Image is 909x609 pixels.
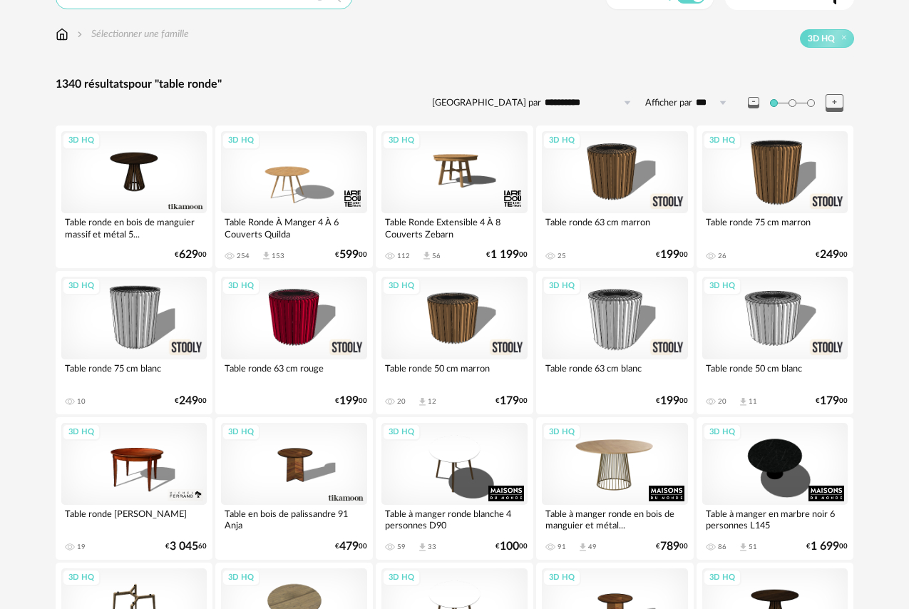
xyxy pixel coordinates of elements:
span: pour "table ronde" [128,78,222,90]
span: 479 [339,542,359,551]
span: 3 045 [170,542,198,551]
div: 1340 résultats [56,77,854,92]
span: 1 199 [491,250,519,260]
div: 3D HQ [703,569,741,587]
div: € 00 [335,250,367,260]
span: 1 699 [811,542,839,551]
div: € 00 [486,250,528,260]
div: 3D HQ [222,569,260,587]
div: Table ronde [PERSON_NAME] [61,505,207,533]
div: 3D HQ [382,569,421,587]
a: 3D HQ Table ronde 63 cm rouge €19900 [215,271,373,414]
span: Download icon [577,542,588,553]
div: Table ronde 50 cm blanc [702,359,848,388]
div: 26 [718,252,726,260]
a: 3D HQ Table à manger ronde blanche 4 personnes D90 59 Download icon 33 €10000 [376,417,533,560]
div: € 00 [816,396,848,406]
a: 3D HQ Table ronde 50 cm blanc 20 Download icon 11 €17900 [697,271,854,414]
div: 3D HQ [543,132,581,150]
span: Download icon [261,250,272,261]
div: 112 [397,252,410,260]
span: 249 [179,396,198,406]
span: Download icon [417,396,428,407]
a: 3D HQ Table ronde [PERSON_NAME] 19 €3 04560 [56,417,213,560]
div: 254 [237,252,250,260]
div: 3D HQ [382,424,421,441]
div: Table Ronde Extensible 4 À 8 Couverts Zebarn [381,213,528,242]
div: 49 [588,543,597,551]
div: 3D HQ [703,424,741,441]
a: 3D HQ Table en bois de palissandre 91 Anja €47900 [215,417,373,560]
span: Download icon [421,250,432,261]
span: 179 [500,396,519,406]
div: 3D HQ [703,132,741,150]
div: 33 [428,543,436,551]
a: 3D HQ Table Ronde Extensible 4 À 8 Couverts Zebarn 112 Download icon 56 €1 19900 [376,126,533,268]
a: 3D HQ Table à manger en marbre noir 6 personnes L145 86 Download icon 51 €1 69900 [697,417,854,560]
div: € 00 [335,396,367,406]
div: € 60 [165,542,207,551]
div: 56 [432,252,441,260]
div: Table à manger en marbre noir 6 personnes L145 [702,505,848,533]
div: 3D HQ [703,277,741,295]
span: Download icon [417,542,428,553]
div: 11 [749,397,757,406]
label: [GEOGRAPHIC_DATA] par [432,97,541,109]
a: 3D HQ Table ronde 63 cm blanc €19900 [536,271,694,414]
a: 3D HQ Table ronde en bois de manguier massif et métal 5... €62900 [56,126,213,268]
div: Table ronde 63 cm rouge [221,359,367,388]
div: 3D HQ [382,277,421,295]
span: 789 [660,542,679,551]
div: Table ronde 75 cm marron [702,213,848,242]
a: 3D HQ Table ronde 75 cm blanc 10 €24900 [56,271,213,414]
span: 100 [500,542,519,551]
span: 249 [820,250,839,260]
div: 153 [272,252,284,260]
div: 20 [397,397,406,406]
div: 91 [558,543,566,551]
div: Table Ronde À Manger 4 À 6 Couverts Quilda [221,213,367,242]
div: 3D HQ [62,132,101,150]
div: 3D HQ [62,569,101,587]
a: 3D HQ Table à manger ronde en bois de manguier et métal... 91 Download icon 49 €78900 [536,417,694,560]
div: Table à manger ronde blanche 4 personnes D90 [381,505,528,533]
span: 629 [179,250,198,260]
div: Table à manger ronde en bois de manguier et métal... [542,505,688,533]
a: 3D HQ Table ronde 63 cm marron 25 €19900 [536,126,694,268]
div: Table ronde 63 cm blanc [542,359,688,388]
span: 199 [660,396,679,406]
span: 199 [339,396,359,406]
div: 3D HQ [222,277,260,295]
span: 599 [339,250,359,260]
div: € 00 [656,396,688,406]
span: Download icon [738,542,749,553]
div: 86 [718,543,726,551]
div: Sélectionner une famille [74,27,189,41]
div: Table ronde en bois de manguier massif et métal 5... [61,213,207,242]
div: 12 [428,397,436,406]
div: 3D HQ [62,424,101,441]
div: 3D HQ [222,132,260,150]
div: 3D HQ [222,424,260,441]
div: € 00 [656,250,688,260]
div: € 00 [175,250,207,260]
div: € 00 [175,396,207,406]
div: € 00 [495,396,528,406]
div: 20 [718,397,726,406]
div: 25 [558,252,566,260]
a: 3D HQ Table ronde 50 cm marron 20 Download icon 12 €17900 [376,271,533,414]
div: 3D HQ [382,132,421,150]
div: € 00 [806,542,848,551]
div: 3D HQ [543,569,581,587]
a: 3D HQ Table ronde 75 cm marron 26 €24900 [697,126,854,268]
div: € 00 [816,250,848,260]
div: 59 [397,543,406,551]
div: Table en bois de palissandre 91 Anja [221,505,367,533]
img: svg+xml;base64,PHN2ZyB3aWR0aD0iMTYiIGhlaWdodD0iMTYiIHZpZXdCb3g9IjAgMCAxNiAxNiIgZmlsbD0ibm9uZSIgeG... [74,27,86,41]
a: 3D HQ Table Ronde À Manger 4 À 6 Couverts Quilda 254 Download icon 153 €59900 [215,126,373,268]
img: svg+xml;base64,PHN2ZyB3aWR0aD0iMTYiIGhlaWdodD0iMTciIHZpZXdCb3g9IjAgMCAxNiAxNyIgZmlsbD0ibm9uZSIgeG... [56,27,68,41]
div: Table ronde 75 cm blanc [61,359,207,388]
div: Table ronde 50 cm marron [381,359,528,388]
div: 10 [77,397,86,406]
span: Download icon [738,396,749,407]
